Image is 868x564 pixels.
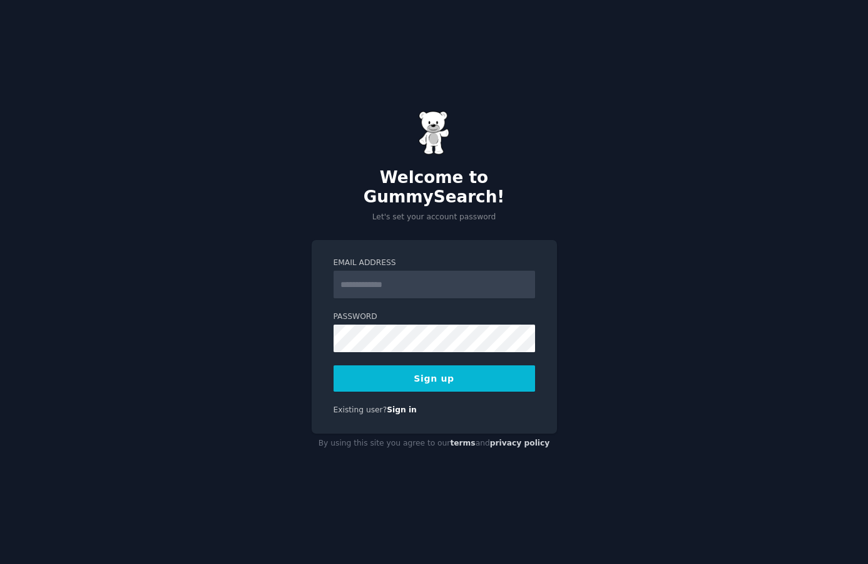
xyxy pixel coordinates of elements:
[387,405,417,414] a: Sign in
[312,212,557,223] p: Let's set your account password
[334,405,387,414] span: Existing user?
[334,311,535,323] label: Password
[334,365,535,392] button: Sign up
[419,111,450,155] img: Gummy Bear
[312,434,557,454] div: By using this site you agree to our and
[334,258,535,269] label: Email Address
[312,168,557,207] h2: Welcome to GummySearch!
[490,439,550,447] a: privacy policy
[450,439,475,447] a: terms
